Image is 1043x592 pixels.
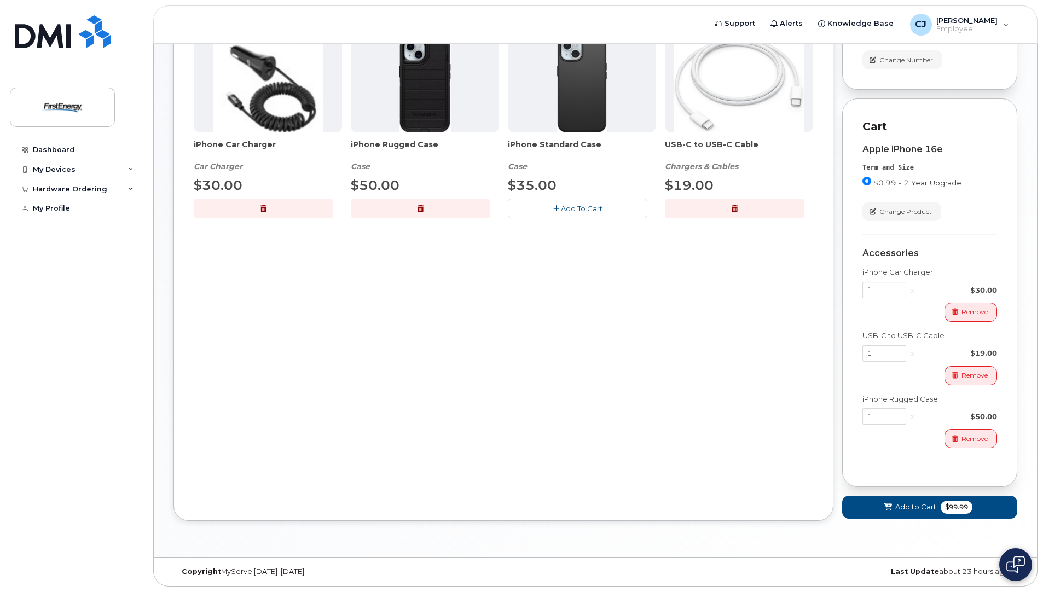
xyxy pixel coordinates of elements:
div: iPhone Standard Case [508,139,656,172]
img: Open chat [1006,556,1025,573]
button: Remove [945,303,997,322]
button: Add To Cart [508,199,647,218]
span: Remove [961,434,988,444]
span: $30.00 [194,177,242,193]
button: Add to Cart $99.99 [842,496,1017,518]
div: $19.00 [919,348,997,358]
span: $19.00 [665,177,714,193]
p: Cart [862,119,997,135]
span: Change Product [879,207,932,217]
em: Case [508,161,527,171]
a: Support [708,13,763,34]
div: USB-C to USB-C Cable [665,139,813,172]
div: Apple iPhone 16e [862,144,997,154]
div: iPhone Rugged Case [862,394,997,404]
span: iPhone Car Charger [194,139,342,161]
span: CJ [915,18,926,31]
button: Remove [945,429,997,448]
a: Knowledge Base [810,13,901,34]
strong: Last Update [891,567,939,576]
div: $30.00 [919,285,997,295]
span: Alerts [780,18,803,29]
button: Change Product [862,202,941,221]
img: USB-C.jpg [674,36,804,132]
input: $0.99 - 2 Year Upgrade [862,177,871,185]
img: Symmetry.jpg [557,36,607,132]
a: Alerts [763,13,810,34]
span: Knowledge Base [827,18,894,29]
div: $50.00 [919,411,997,422]
div: MyServe [DATE]–[DATE] [173,567,455,576]
div: iPhone Car Charger [194,139,342,172]
button: Change Number [862,50,942,69]
em: Car Charger [194,161,242,171]
span: $99.99 [941,501,972,514]
span: Add to Cart [895,502,936,512]
span: Add To Cart [561,204,602,213]
button: Remove [945,366,997,385]
strong: Copyright [182,567,221,576]
span: Remove [961,307,988,317]
div: Term and Size [862,163,997,172]
span: Employee [936,25,998,33]
em: Chargers & Cables [665,161,738,171]
div: iPhone Car Charger [862,267,997,277]
div: x [906,285,919,295]
span: Support [725,18,755,29]
em: Case [351,161,370,171]
span: Change Number [879,55,933,65]
span: [PERSON_NAME] [936,16,998,25]
span: Remove [961,370,988,380]
div: about 23 hours ago [736,567,1017,576]
div: x [906,411,919,422]
img: iphonesecg.jpg [213,36,323,132]
span: $35.00 [508,177,557,193]
span: iPhone Rugged Case [351,139,499,161]
img: Defender.jpg [399,36,451,132]
span: $0.99 - 2 Year Upgrade [873,178,961,187]
span: iPhone Standard Case [508,139,656,161]
div: x [906,348,919,358]
span: $50.00 [351,177,399,193]
span: USB-C to USB-C Cable [665,139,813,161]
div: Castillo-Nunez, Jonathan [902,14,1017,36]
div: USB-C to USB-C Cable [862,330,997,341]
div: Accessories [862,248,997,258]
div: iPhone Rugged Case [351,139,499,172]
